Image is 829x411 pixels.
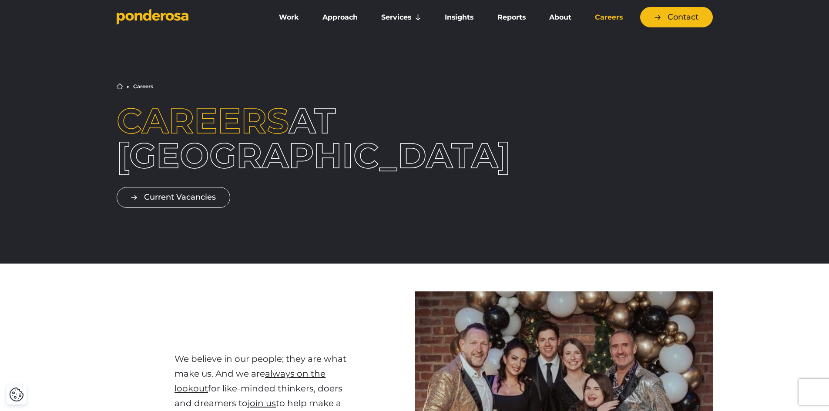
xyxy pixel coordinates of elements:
[585,8,633,27] a: Careers
[640,7,713,27] a: Contact
[487,8,536,27] a: Reports
[117,83,123,90] a: Home
[117,187,230,207] a: Current Vacancies
[435,8,483,27] a: Insights
[269,8,309,27] a: Work
[117,100,289,142] span: Careers
[117,9,256,26] a: Go to homepage
[127,84,130,89] li: ▶︎
[117,104,357,173] h1: at [GEOGRAPHIC_DATA]
[9,387,24,402] img: Revisit consent button
[133,84,153,89] li: Careers
[9,387,24,402] button: Cookie Settings
[371,8,431,27] a: Services
[539,8,581,27] a: About
[248,398,276,408] a: join us
[312,8,368,27] a: Approach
